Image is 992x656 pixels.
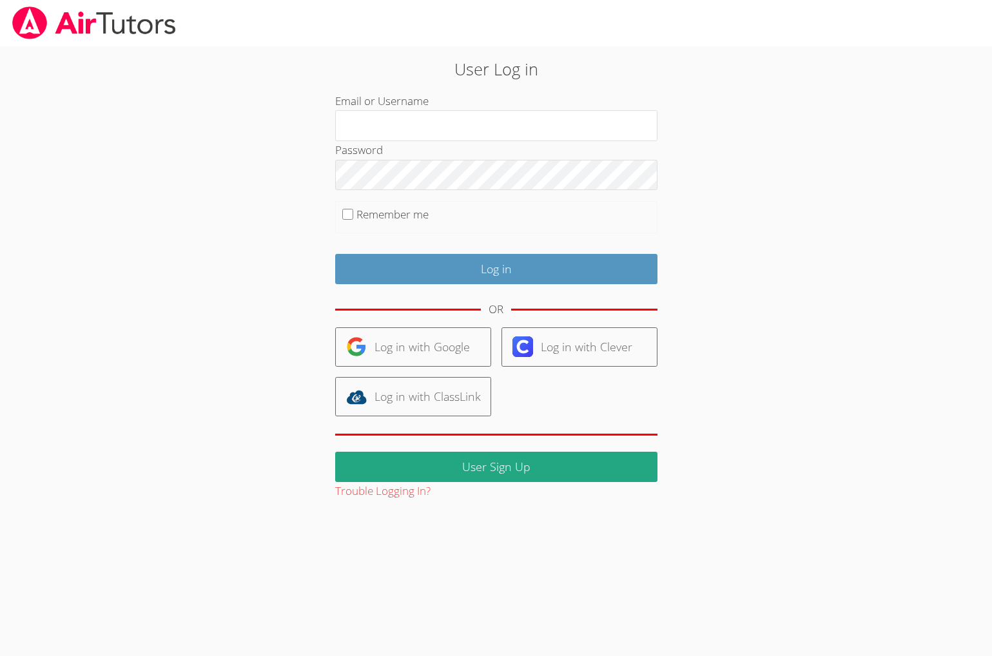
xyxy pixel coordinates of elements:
img: airtutors_banner-c4298cdbf04f3fff15de1276eac7730deb9818008684d7c2e4769d2f7ddbe033.png [11,6,177,39]
label: Remember me [356,207,429,222]
img: clever-logo-6eab21bc6e7a338710f1a6ff85c0baf02591cd810cc4098c63d3a4b26e2feb20.svg [512,336,533,357]
button: Trouble Logging In? [335,482,431,501]
h2: User Log in [228,57,764,81]
a: User Sign Up [335,452,657,482]
label: Email or Username [335,93,429,108]
img: google-logo-50288ca7cdecda66e5e0955fdab243c47b7ad437acaf1139b6f446037453330a.svg [346,336,367,357]
a: Log in with Clever [501,327,657,367]
a: Log in with Google [335,327,491,367]
img: classlink-logo-d6bb404cc1216ec64c9a2012d9dc4662098be43eaf13dc465df04b49fa7ab582.svg [346,387,367,407]
input: Log in [335,254,657,284]
div: OR [489,300,503,319]
label: Password [335,142,383,157]
a: Log in with ClassLink [335,377,491,416]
